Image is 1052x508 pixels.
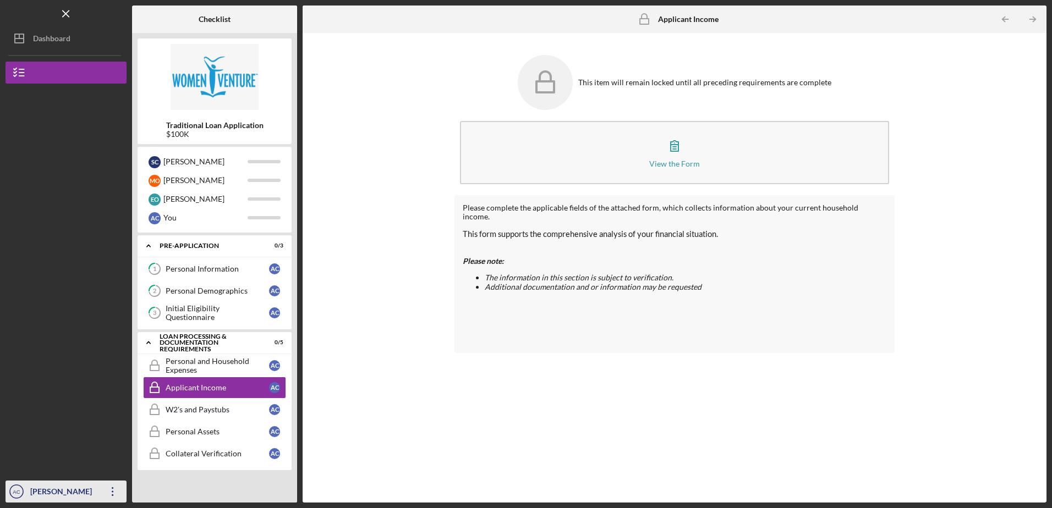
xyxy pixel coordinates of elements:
div: Pre-Application [160,242,256,249]
div: This item will remain locked until all preceding requirements are complete [578,78,831,87]
a: W2's and PaystubsAC [143,399,286,421]
div: E O [149,194,161,206]
button: AC[PERSON_NAME] [6,481,127,503]
div: A C [269,426,280,437]
button: View the Form [460,121,889,184]
div: A C [269,263,280,274]
a: Collateral VerificationAC [143,443,286,465]
div: Initial Eligibility Questionnaire [166,304,269,322]
div: A C [269,285,280,296]
div: 0 / 5 [264,339,283,346]
a: 2Personal DemographicsAC [143,280,286,302]
a: Applicant IncomeAC [143,377,286,399]
div: $100K [166,130,264,139]
div: Dashboard [33,27,70,52]
div: A C [269,307,280,318]
em: The information in this section is subject to verification. [485,273,673,282]
a: 1Personal InformationAC [143,258,286,280]
div: A C [269,360,280,371]
span: This form supports the comprehensive analysis of your financial situation. [463,229,718,239]
img: Product logo [138,44,292,110]
tspan: 2 [153,288,156,295]
div: [PERSON_NAME] [163,152,248,171]
div: [PERSON_NAME] [163,190,248,208]
div: Personal Information [166,264,269,273]
em: Additional documentation and or information may be requested [485,282,702,291]
div: A C [149,212,161,224]
div: A C [269,382,280,393]
tspan: 1 [153,266,156,273]
div: M O [149,175,161,187]
b: Applicant Income [658,15,719,24]
div: [PERSON_NAME] [163,171,248,190]
div: W2's and Paystubs [166,405,269,414]
div: View the Form [649,159,700,168]
div: Please complete the applicable fields of the attached form, which collects information about your... [463,203,886,221]
div: Personal Assets [166,427,269,436]
em: Please note: [463,256,504,266]
b: Traditional Loan Application [166,121,264,130]
div: You [163,208,248,227]
button: Dashboard [6,27,127,49]
b: Checklist [199,15,231,24]
div: Collateral Verification [166,449,269,458]
div: Personal and Household Expenses [166,357,269,374]
div: 0 / 3 [264,242,283,249]
a: 3Initial Eligibility QuestionnaireAC [143,302,286,324]
a: Personal and Household ExpensesAC [143,355,286,377]
a: Personal AssetsAC [143,421,286,443]
div: [PERSON_NAME] [28,481,99,505]
div: Applicant Income [166,383,269,392]
div: S C [149,156,161,168]
text: AC [13,489,20,495]
div: Loan Processing & Documentation Requirements [160,333,256,352]
div: A C [269,404,280,415]
tspan: 3 [153,310,156,317]
div: Personal Demographics [166,286,269,295]
div: A C [269,448,280,459]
